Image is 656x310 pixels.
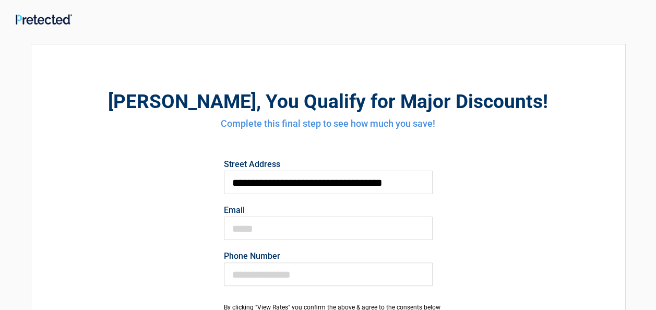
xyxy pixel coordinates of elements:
label: Email [224,206,433,214]
img: Main Logo [16,14,72,25]
h2: , You Qualify for Major Discounts! [89,89,568,114]
h4: Complete this final step to see how much you save! [89,117,568,130]
label: Phone Number [224,252,433,260]
span: [PERSON_NAME] [108,90,256,113]
label: Street Address [224,160,433,169]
